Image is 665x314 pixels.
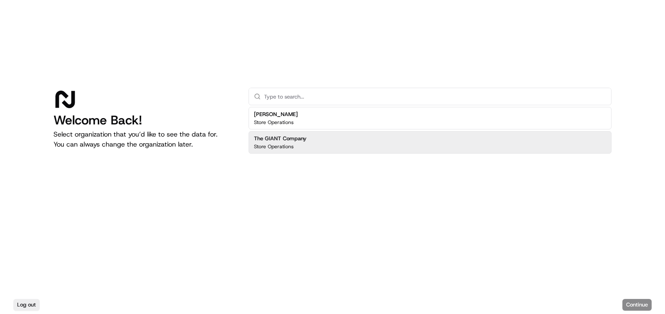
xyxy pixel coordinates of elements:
[264,88,606,105] input: Type to search...
[249,105,612,155] div: Suggestions
[254,111,298,118] h2: [PERSON_NAME]
[53,129,235,149] p: Select organization that you’d like to see the data for. You can always change the organization l...
[254,135,307,142] h2: The GIANT Company
[53,113,235,128] h1: Welcome Back!
[254,119,294,126] p: Store Operations
[13,299,40,311] button: Log out
[254,143,294,150] p: Store Operations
